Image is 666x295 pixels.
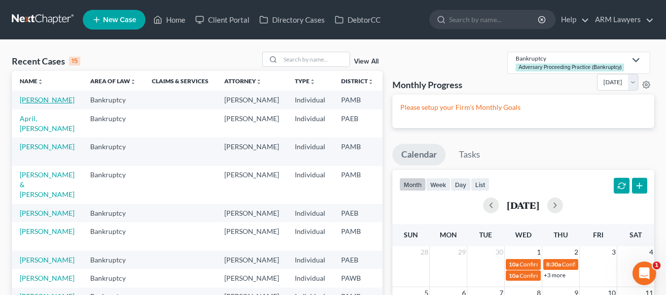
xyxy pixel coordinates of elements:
div: Recent Cases [12,55,80,67]
td: Bankruptcy [82,137,144,165]
a: Typeunfold_more [295,77,315,85]
span: 1 [653,262,661,269]
button: month [399,178,426,191]
td: Bankruptcy [82,166,144,204]
td: 13 [382,222,431,250]
span: 29 [457,246,467,258]
a: [PERSON_NAME] [20,142,74,151]
a: Directory Cases [254,11,330,29]
div: Adversary Proceeding Practice (Bankruptcy) [516,64,624,71]
td: PAMB [333,91,382,109]
td: Bankruptcy [82,269,144,287]
a: [PERSON_NAME] & [PERSON_NAME] [20,170,74,198]
td: 7 [382,91,431,109]
td: 13 [382,109,431,137]
span: Confirmation Hearing for [PERSON_NAME] [520,272,632,279]
h2: [DATE] [507,200,539,210]
a: Home [148,11,190,29]
a: Tasks [450,144,489,165]
a: DebtorCC [330,11,386,29]
a: Calendar [392,144,446,165]
td: Bankruptcy [82,222,144,250]
td: 13 [382,137,431,165]
td: [PERSON_NAME] [216,109,287,137]
td: 13 [382,166,431,204]
a: Nameunfold_more [20,77,43,85]
a: Area of Lawunfold_more [90,77,136,85]
span: 10a [509,272,519,279]
button: day [451,178,471,191]
span: Fri [593,230,603,239]
a: Help [556,11,589,29]
a: Client Portal [190,11,254,29]
div: Bankruptcy [516,54,626,63]
input: Search by name... [449,10,539,29]
i: unfold_more [256,79,262,85]
a: Attorneyunfold_more [224,77,262,85]
span: New Case [103,16,136,24]
span: Confirmation Hearing for [PERSON_NAME] [520,261,632,268]
td: Bankruptcy [82,251,144,269]
td: PAMB [333,222,382,250]
td: 13 [382,269,431,287]
a: ARM Lawyers [590,11,654,29]
button: week [426,178,451,191]
span: 30 [494,246,504,258]
td: Individual [287,222,333,250]
td: Individual [287,137,333,165]
td: Individual [287,109,333,137]
span: Tue [479,230,492,239]
td: PAMB [333,166,382,204]
td: PAEB [333,204,382,222]
td: [PERSON_NAME] [216,251,287,269]
td: Bankruptcy [82,204,144,222]
td: [PERSON_NAME] [216,137,287,165]
p: Please setup your Firm's Monthly Goals [400,102,646,112]
a: April, [PERSON_NAME] [20,114,74,132]
td: 13 [382,251,431,269]
input: Search by name... [280,52,350,66]
td: PAEB [333,251,382,269]
td: Individual [287,91,333,109]
span: 10a [509,261,519,268]
td: Individual [287,251,333,269]
td: [PERSON_NAME] [216,91,287,109]
a: [PERSON_NAME] [20,227,74,235]
a: +3 more [544,271,565,279]
span: Sat [630,230,642,239]
td: [PERSON_NAME] [216,269,287,287]
i: unfold_more [130,79,136,85]
span: 1 [536,246,542,258]
a: Districtunfold_more [341,77,374,85]
span: Sun [404,230,418,239]
span: 8:30a [546,261,561,268]
td: [PERSON_NAME] [216,204,287,222]
td: 13 [382,204,431,222]
span: 2 [573,246,579,258]
i: unfold_more [37,79,43,85]
a: [PERSON_NAME] [20,96,74,104]
td: Bankruptcy [82,91,144,109]
td: Individual [287,269,333,287]
a: View All [354,58,379,65]
td: PAMB [333,137,382,165]
button: list [471,178,490,191]
td: Individual [287,166,333,204]
td: [PERSON_NAME] [216,222,287,250]
td: PAEB [333,109,382,137]
span: Wed [515,230,531,239]
th: Claims & Services [144,71,216,91]
span: 4 [648,246,654,258]
a: [PERSON_NAME] [20,256,74,264]
td: Bankruptcy [82,109,144,137]
span: 28 [420,246,429,258]
td: Individual [287,204,333,222]
a: [PERSON_NAME] [20,209,74,217]
td: [PERSON_NAME] [216,166,287,204]
i: unfold_more [368,79,374,85]
h3: Monthly Progress [392,79,462,91]
div: 15 [69,57,80,66]
i: unfold_more [310,79,315,85]
span: Mon [440,230,457,239]
a: [PERSON_NAME] [20,274,74,282]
